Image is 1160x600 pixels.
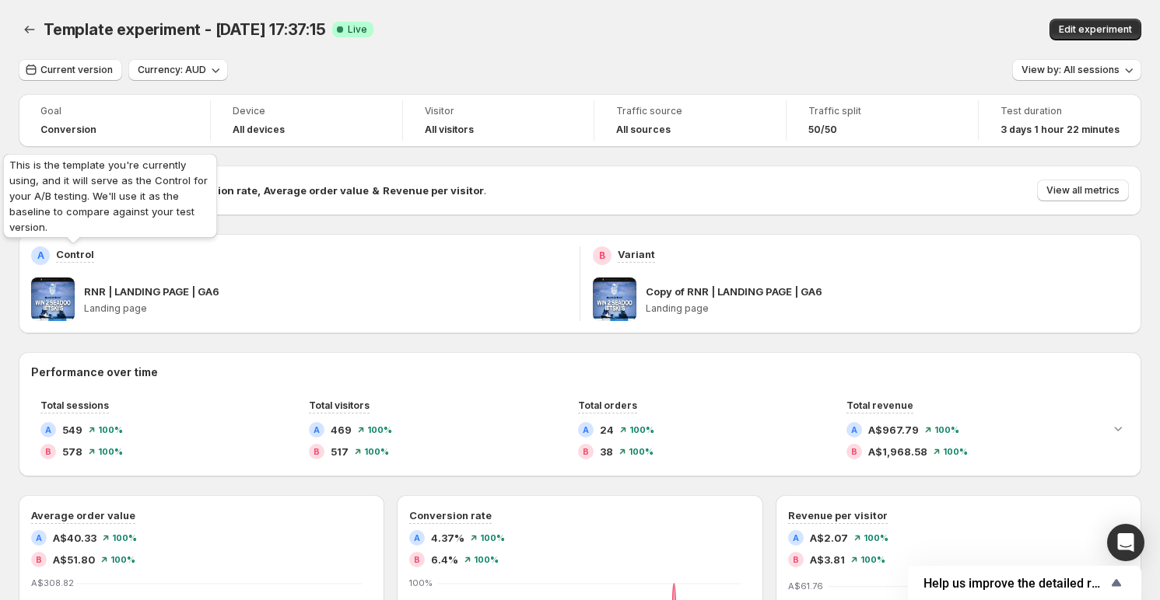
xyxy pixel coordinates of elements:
p: Landing page [84,302,567,315]
span: A$40.33 [53,530,96,546]
button: Currency: AUD [128,59,228,81]
h2: B [793,555,799,564]
h3: Revenue per visitor [788,508,888,523]
span: 100% [629,425,654,434]
span: A$3.81 [810,552,845,567]
button: Edit experiment [1050,19,1141,40]
strong: Average order value [264,184,369,197]
span: group wins on . [65,184,486,197]
span: Goal [40,105,188,117]
h2: A [583,425,589,434]
h2: B [36,555,42,564]
span: Live [348,23,367,36]
img: Copy of RNR | LANDING PAGE | GA6 [593,277,636,321]
span: 517 [331,444,349,459]
span: 469 [331,422,352,438]
h4: All devices [233,124,285,136]
span: 100% [367,425,392,434]
span: Test duration [1001,105,1120,117]
span: A$51.80 [53,552,95,567]
span: 6.4% [431,552,458,567]
span: 100% [864,533,888,542]
h2: A [414,533,420,542]
strong: Revenue per visitor [383,184,484,197]
button: Current version [19,59,122,81]
a: Traffic sourceAll sources [616,103,764,138]
h2: B [583,447,589,456]
h2: A [793,533,799,542]
button: Expand chart [1107,417,1129,439]
span: A$2.07 [810,530,848,546]
span: Total orders [578,399,637,411]
span: Template experiment - [DATE] 17:37:15 [44,20,326,39]
span: Help us improve the detailed report for A/B campaigns [923,576,1107,591]
a: Test duration3 days 1 hour 22 minutes [1001,103,1120,138]
h2: B [414,555,420,564]
button: View by: All sessions [1012,59,1141,81]
span: 100% [629,447,654,456]
h2: A [45,425,51,434]
h2: A [314,425,320,434]
span: Total sessions [40,399,109,411]
span: Visitor [425,105,573,117]
h2: A [37,249,44,262]
h3: Conversion rate [409,508,492,523]
span: Total visitors [309,399,370,411]
span: 100% [943,447,968,456]
span: 38 [600,444,613,459]
h2: Performance over time [31,365,1129,380]
span: 100% [98,447,123,456]
text: A$61.76 [788,581,823,591]
text: A$308.82 [31,577,74,588]
h4: All sources [616,124,671,136]
span: Current version [40,64,113,76]
strong: , [258,184,261,197]
div: Open Intercom Messenger [1107,524,1144,561]
span: A$1,968.58 [868,444,927,459]
span: Device [233,105,380,117]
span: View all metrics [1046,184,1120,197]
span: 549 [62,422,82,438]
h4: All visitors [425,124,474,136]
span: 100% [98,425,123,434]
button: Show survey - Help us improve the detailed report for A/B campaigns [923,574,1126,592]
p: Copy of RNR | LANDING PAGE | GA6 [646,284,822,299]
h3: Average order value [31,508,135,523]
h2: B [314,447,320,456]
span: Edit experiment [1059,23,1132,36]
strong: & [372,184,380,197]
h2: B [599,249,605,262]
span: 100% [480,533,505,542]
span: 24 [600,422,614,438]
a: Traffic split50/50 [808,103,956,138]
span: 100% [860,555,885,564]
p: Landing page [646,302,1129,315]
span: View by: All sessions [1022,64,1120,76]
p: Variant [618,246,655,262]
p: RNR | LANDING PAGE | GA6 [84,284,219,299]
span: 578 [62,444,82,459]
span: 100% [364,447,389,456]
span: Currency: AUD [138,64,206,76]
h2: B [45,447,51,456]
button: View all metrics [1037,180,1129,201]
span: 100% [110,555,135,564]
span: A$967.79 [868,422,919,438]
a: DeviceAll devices [233,103,380,138]
a: VisitorAll visitors [425,103,573,138]
h2: A [851,425,857,434]
span: 4.37% [431,530,464,546]
span: 100% [112,533,137,542]
h2: A [36,533,42,542]
span: 3 days 1 hour 22 minutes [1001,124,1120,136]
span: 100% [474,555,499,564]
text: 100% [409,577,433,588]
img: RNR | LANDING PAGE | GA6 [31,277,75,321]
span: Traffic source [616,105,764,117]
span: 50/50 [808,124,837,136]
h2: B [851,447,857,456]
p: Control [56,246,94,262]
button: Back [19,19,40,40]
span: Conversion [40,124,96,136]
span: Total revenue [846,399,913,411]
